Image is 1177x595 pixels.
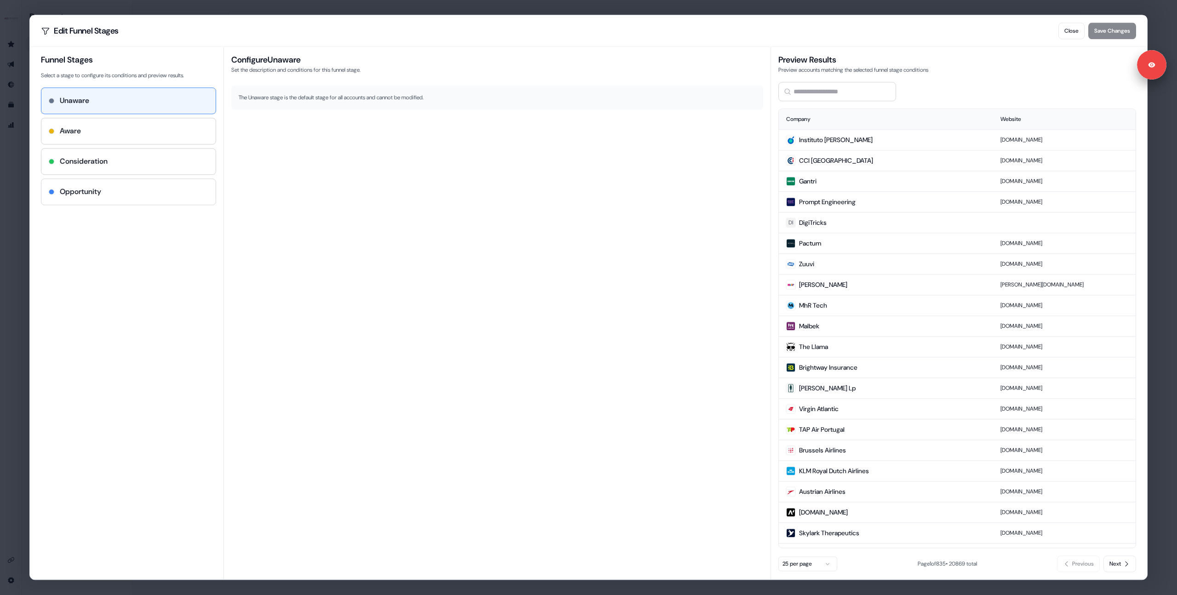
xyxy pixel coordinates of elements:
[799,177,817,186] span: Gantri
[799,156,873,165] span: CCI [GEOGRAPHIC_DATA]
[41,26,119,35] h2: Edit Funnel Stages
[1000,259,1128,269] p: [DOMAIN_NAME]
[1000,508,1128,517] p: [DOMAIN_NAME]
[799,383,856,393] span: [PERSON_NAME] Lp
[799,508,848,517] span: [DOMAIN_NAME]
[60,126,81,137] h4: Aware
[799,239,821,248] span: Pactum
[1109,560,1121,569] span: Next
[1000,383,1128,393] p: [DOMAIN_NAME]
[799,301,827,310] span: MhR Tech
[1000,342,1128,351] p: [DOMAIN_NAME]
[799,321,819,331] span: Malbek
[799,425,845,434] span: TAP Air Portugal
[778,54,1136,65] h3: Preview Results
[41,54,216,65] h3: Funnel Stages
[918,561,977,568] span: Page 1 of 835 • 20869 total
[1000,239,1128,248] p: [DOMAIN_NAME]
[1000,280,1128,289] p: [PERSON_NAME][DOMAIN_NAME]
[799,446,846,455] span: Brussels Airlines
[799,342,828,351] span: The Llama
[1103,556,1136,572] button: Next
[1000,404,1128,413] p: [DOMAIN_NAME]
[60,156,108,167] h4: Consideration
[1000,425,1128,434] p: [DOMAIN_NAME]
[60,186,101,197] h4: Opportunity
[799,363,857,372] span: Brightway Insurance
[1000,135,1128,144] p: [DOMAIN_NAME]
[41,71,216,80] p: Select a stage to configure its conditions and preview results.
[786,114,986,124] div: Company
[788,218,793,227] div: DI
[231,65,763,74] p: Set the description and conditions for this funnel stage.
[1000,487,1128,496] p: [DOMAIN_NAME]
[1000,156,1128,165] p: [DOMAIN_NAME]
[1000,301,1128,310] p: [DOMAIN_NAME]
[799,280,847,289] span: [PERSON_NAME]
[60,95,89,106] h4: Unaware
[799,487,846,496] span: Austrian Airlines
[799,135,873,144] span: Instituto [PERSON_NAME]
[239,93,756,102] p: The Unaware stage is the default stage for all accounts and cannot be modified.
[799,404,839,413] span: Virgin Atlantic
[799,259,814,269] span: Zuuvi
[778,65,1136,74] p: Preview accounts matching the selected funnel stage conditions
[1000,528,1128,538] p: [DOMAIN_NAME]
[1000,197,1128,206] p: [DOMAIN_NAME]
[799,197,856,206] span: Prompt Engineering
[799,528,859,538] span: Skylark Therapeutics
[1058,23,1085,39] button: Close
[1000,114,1128,124] div: Website
[799,466,869,475] span: KLM Royal Dutch Airlines
[1000,177,1128,186] p: [DOMAIN_NAME]
[231,54,763,65] h3: Configure Unaware
[1000,446,1128,455] p: [DOMAIN_NAME]
[799,218,827,227] span: DigiTricks
[1000,321,1128,331] p: [DOMAIN_NAME]
[1000,466,1128,475] p: [DOMAIN_NAME]
[1000,363,1128,372] p: [DOMAIN_NAME]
